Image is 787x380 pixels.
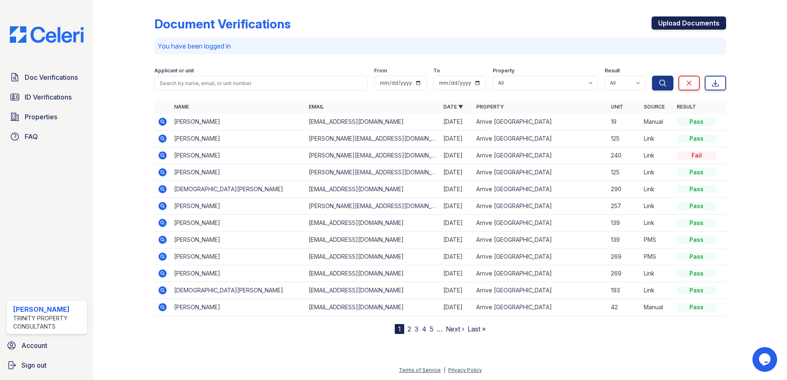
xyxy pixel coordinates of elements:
[305,215,440,232] td: [EMAIL_ADDRESS][DOMAIN_NAME]
[305,147,440,164] td: [PERSON_NAME][EMAIL_ADDRESS][DOMAIN_NAME]
[7,69,87,86] a: Doc Verifications
[677,303,716,311] div: Pass
[493,67,515,74] label: Property
[154,16,291,31] div: Document Verifications
[440,147,473,164] td: [DATE]
[171,114,305,130] td: [PERSON_NAME]
[3,337,90,354] a: Account
[608,248,640,265] td: 269
[608,215,640,232] td: 139
[677,151,716,160] div: Fail
[171,265,305,282] td: [PERSON_NAME]
[640,164,673,181] td: Link
[677,253,716,261] div: Pass
[13,304,84,314] div: [PERSON_NAME]
[437,324,442,334] span: …
[305,164,440,181] td: [PERSON_NAME][EMAIL_ADDRESS][DOMAIN_NAME]
[677,236,716,244] div: Pass
[440,164,473,181] td: [DATE]
[677,286,716,294] div: Pass
[473,181,608,198] td: Arrive [GEOGRAPHIC_DATA]
[305,282,440,299] td: [EMAIL_ADDRESS][DOMAIN_NAME]
[640,248,673,265] td: PMS
[444,367,445,373] div: |
[171,198,305,215] td: [PERSON_NAME]
[171,232,305,248] td: [PERSON_NAME]
[608,114,640,130] td: 19
[473,215,608,232] td: Arrive [GEOGRAPHIC_DATA]
[440,248,473,265] td: [DATE]
[640,282,673,299] td: Link
[473,232,608,248] td: Arrive [GEOGRAPHIC_DATA]
[171,215,305,232] td: [PERSON_NAME]
[473,265,608,282] td: Arrive [GEOGRAPHIC_DATA]
[7,89,87,105] a: ID Verifications
[443,104,463,110] a: Date ▼
[440,232,473,248] td: [DATE]
[677,104,696,110] a: Result
[13,314,84,331] div: Trinity Property Consultants
[25,92,72,102] span: ID Verifications
[21,341,47,350] span: Account
[608,265,640,282] td: 269
[640,299,673,316] td: Manual
[440,181,473,198] td: [DATE]
[677,168,716,176] div: Pass
[25,72,78,82] span: Doc Verifications
[640,130,673,147] td: Link
[640,198,673,215] td: Link
[422,325,426,333] a: 4
[433,67,440,74] label: To
[158,41,723,51] p: You have been logged in
[677,269,716,278] div: Pass
[473,114,608,130] td: Arrive [GEOGRAPHIC_DATA]
[473,130,608,147] td: Arrive [GEOGRAPHIC_DATA]
[608,147,640,164] td: 240
[640,181,673,198] td: Link
[640,114,673,130] td: Manual
[305,181,440,198] td: [EMAIL_ADDRESS][DOMAIN_NAME]
[677,202,716,210] div: Pass
[677,219,716,227] div: Pass
[7,128,87,145] a: FAQ
[305,248,440,265] td: [EMAIL_ADDRESS][DOMAIN_NAME]
[309,104,324,110] a: Email
[608,130,640,147] td: 125
[305,299,440,316] td: [EMAIL_ADDRESS][DOMAIN_NAME]
[154,67,194,74] label: Applicant or unit
[473,282,608,299] td: Arrive [GEOGRAPHIC_DATA]
[476,104,504,110] a: Property
[468,325,486,333] a: Last »
[171,130,305,147] td: [PERSON_NAME]
[440,265,473,282] td: [DATE]
[3,357,90,373] a: Sign out
[640,215,673,232] td: Link
[473,198,608,215] td: Arrive [GEOGRAPHIC_DATA]
[395,324,404,334] div: 1
[677,118,716,126] div: Pass
[171,299,305,316] td: [PERSON_NAME]
[752,347,779,372] iframe: chat widget
[644,104,665,110] a: Source
[3,26,90,43] img: CE_Logo_Blue-a8612792a0a2168367f1c8372b55b34899dd931a85d93a1a3d3e32e68fde9ad4.png
[605,67,620,74] label: Result
[25,132,38,141] span: FAQ
[171,282,305,299] td: [DEMOGRAPHIC_DATA][PERSON_NAME]
[305,114,440,130] td: [EMAIL_ADDRESS][DOMAIN_NAME]
[448,367,482,373] a: Privacy Policy
[608,232,640,248] td: 139
[171,181,305,198] td: [DEMOGRAPHIC_DATA][PERSON_NAME]
[440,282,473,299] td: [DATE]
[440,215,473,232] td: [DATE]
[473,299,608,316] td: Arrive [GEOGRAPHIC_DATA]
[440,198,473,215] td: [DATE]
[171,248,305,265] td: [PERSON_NAME]
[374,67,387,74] label: From
[640,232,673,248] td: PMS
[440,114,473,130] td: [DATE]
[640,265,673,282] td: Link
[407,325,411,333] a: 2
[608,282,640,299] td: 193
[640,147,673,164] td: Link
